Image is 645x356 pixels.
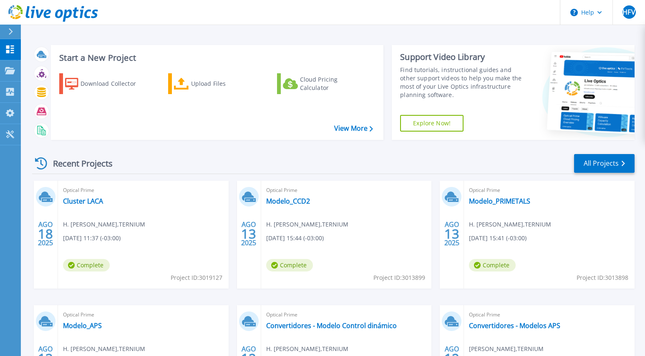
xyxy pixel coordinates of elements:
[300,75,367,92] div: Cloud Pricing Calculator
[63,310,224,319] span: Optical Prime
[168,73,261,94] a: Upload Files
[63,259,110,271] span: Complete
[400,115,464,132] a: Explore Now!
[469,344,544,354] span: [PERSON_NAME] , TERNIUM
[334,124,373,132] a: View More
[241,230,256,237] span: 13
[622,9,635,15] span: HFV
[63,186,224,195] span: Optical Prime
[469,259,516,271] span: Complete
[277,73,370,94] a: Cloud Pricing Calculator
[444,219,460,249] div: AGO 2025
[266,220,348,229] span: H. [PERSON_NAME] , TERNIUM
[63,344,145,354] span: H. [PERSON_NAME] , TERNIUM
[400,66,522,99] div: Find tutorials, instructional guides and other support videos to help you make the most of your L...
[469,234,527,243] span: [DATE] 15:41 (-03:00)
[266,186,427,195] span: Optical Prime
[63,321,102,330] a: Modelo_APS
[171,273,222,282] span: Project ID: 3019127
[38,230,53,237] span: 18
[373,273,425,282] span: Project ID: 3013899
[266,234,324,243] span: [DATE] 15:44 (-03:00)
[63,197,103,205] a: Cluster LACA
[63,220,145,229] span: H. [PERSON_NAME] , TERNIUM
[266,344,348,354] span: H. [PERSON_NAME] , TERNIUM
[63,234,121,243] span: [DATE] 11:37 (-03:00)
[469,310,630,319] span: Optical Prime
[59,73,152,94] a: Download Collector
[191,75,258,92] div: Upload Files
[266,259,313,271] span: Complete
[59,53,373,62] h3: Start a New Project
[81,75,147,92] div: Download Collector
[241,219,257,249] div: AGO 2025
[266,321,397,330] a: Convertidores - Modelo Control dinámico
[469,197,530,205] a: Modelo_PRIMETALS
[574,154,635,173] a: All Projects
[577,273,628,282] span: Project ID: 3013898
[469,186,630,195] span: Optical Prime
[444,230,459,237] span: 13
[32,153,124,174] div: Recent Projects
[38,219,53,249] div: AGO 2025
[266,310,427,319] span: Optical Prime
[469,321,560,330] a: Convertidores - Modelos APS
[266,197,310,205] a: Modelo_CCD2
[400,52,522,62] div: Support Video Library
[469,220,551,229] span: H. [PERSON_NAME] , TERNIUM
